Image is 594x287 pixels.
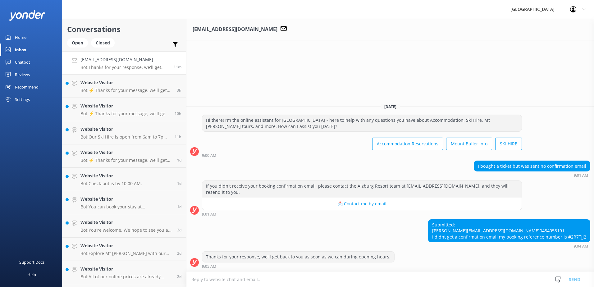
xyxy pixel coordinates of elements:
span: [DATE] [381,104,400,109]
a: Website VisitorBot:⚡ Thanks for your message, we'll get back to you as soon as we can. You're als... [62,75,186,98]
span: 05:33am 19-Aug-2025 (UTC +10:00) Australia/Sydney [177,88,181,93]
span: 10:53pm 18-Aug-2025 (UTC +10:00) Australia/Sydney [175,111,181,116]
span: 09:04am 19-Aug-2025 (UTC +10:00) Australia/Sydney [174,64,181,70]
a: Website VisitorBot:Our Ski Hire is open from 6am to 7pm [DATE] to [DATE], and until 9pm [DATE].11h [62,121,186,144]
a: Website VisitorBot:Check-out is by 10:00 AM.1d [62,168,186,191]
div: Open [67,38,88,48]
p: Bot: All of our online prices are already discounted by 15% from the walk-in rates. You can book ... [80,274,172,280]
p: Bot: Check-out is by 10:00 AM. [80,181,142,186]
strong: 9:05 AM [202,265,216,268]
div: Hi there! I’m the online assistant for [GEOGRAPHIC_DATA] - here to help with any questions you ha... [202,115,522,131]
h4: Website Visitor [80,102,170,109]
a: Closed [91,39,118,46]
div: 09:01am 19-Aug-2025 (UTC +10:00) Australia/Sydney [474,173,590,177]
div: 09:01am 19-Aug-2025 (UTC +10:00) Australia/Sydney [202,212,522,216]
div: Help [27,268,36,281]
div: 09:00am 19-Aug-2025 (UTC +10:00) Australia/Sydney [202,153,522,157]
div: I bought a ticket but was sent no confirmation email [474,161,590,171]
h4: Website Visitor [80,266,172,272]
button: Accommodation Reservations [372,138,443,150]
a: Website VisitorBot:You can book your stay at [GEOGRAPHIC_DATA] by visiting [URL][DOMAIN_NAME]. Si... [62,191,186,214]
strong: 9:04 AM [574,244,588,248]
button: SKI HIRE [495,138,522,150]
h4: Website Visitor [80,172,142,179]
h4: Website Visitor [80,242,172,249]
div: Closed [91,38,115,48]
h4: Website Visitor [80,219,172,226]
h4: Website Visitor [80,149,172,156]
h4: [EMAIL_ADDRESS][DOMAIN_NAME] [80,56,169,63]
span: 09:19pm 16-Aug-2025 (UTC +10:00) Australia/Sydney [177,274,181,279]
a: [EMAIL_ADDRESS][DOMAIN_NAME]Bot:Thanks for your response, we'll get back to you as soon as we can... [62,51,186,75]
span: 01:18am 17-Aug-2025 (UTC +10:00) Australia/Sydney [177,251,181,256]
h3: [EMAIL_ADDRESS][DOMAIN_NAME] [193,25,277,34]
p: Bot: Our Ski Hire is open from 6am to 7pm [DATE] to [DATE], and until 9pm [DATE]. [80,134,170,140]
strong: 9:01 AM [202,212,216,216]
div: If you didn't receive your booking confirmation email, please contact the Alzburg Resort team at ... [202,181,522,197]
h4: Website Visitor [80,126,170,133]
div: Settings [15,93,30,106]
p: Bot: ⚡ Thanks for your message, we'll get back to you as soon as we can. You're also welcome to k... [80,111,170,116]
span: 10:05pm 18-Aug-2025 (UTC +10:00) Australia/Sydney [175,134,181,139]
div: Home [15,31,26,43]
a: [EMAIL_ADDRESS][DOMAIN_NAME] [467,228,540,234]
div: 09:05am 19-Aug-2025 (UTC +10:00) Australia/Sydney [202,264,395,268]
div: Reviews [15,68,30,81]
div: Thanks for your response, we'll get back to you as soon as we can during opening hours. [202,252,394,262]
div: Chatbot [15,56,30,68]
div: 09:04am 19-Aug-2025 (UTC +10:00) Australia/Sydney [428,244,590,248]
div: Submitted: [PERSON_NAME] 0484058191 I didnt get a confirmation email my booking reference number ... [428,220,590,242]
button: 📩 Contact me by email [202,198,522,210]
span: 08:03pm 17-Aug-2025 (UTC +10:00) Australia/Sydney [177,157,181,163]
a: Website VisitorBot:⚡ Thanks for your message, we'll get back to you as soon as we can. You're als... [62,144,186,168]
h4: Website Visitor [80,79,172,86]
a: Open [67,39,91,46]
div: Support Docs [19,256,44,268]
button: Mount Buller Info [446,138,492,150]
a: Website VisitorBot:Explore Mt [PERSON_NAME] with our all-in-one packages including Accommodation,... [62,238,186,261]
p: Bot: You're welcome. We hope to see you at [GEOGRAPHIC_DATA] soon! [80,227,172,233]
h2: Conversations [67,23,181,35]
p: Bot: Explore Mt [PERSON_NAME] with our all-in-one packages including Accommodation, Day Tours, Sk... [80,251,172,256]
a: Website VisitorBot:All of our online prices are already discounted by 15% from the walk-in rates.... [62,261,186,284]
div: Inbox [15,43,26,56]
a: Website VisitorBot:⚡ Thanks for your message, we'll get back to you as soon as we can. You're als... [62,98,186,121]
a: Website VisitorBot:You're welcome. We hope to see you at [GEOGRAPHIC_DATA] soon!2d [62,214,186,238]
p: Bot: Thanks for your response, we'll get back to you as soon as we can during opening hours. [80,65,169,70]
img: yonder-white-logo.png [9,10,45,20]
div: Recommend [15,81,39,93]
span: 05:17pm 17-Aug-2025 (UTC +10:00) Australia/Sydney [177,181,181,186]
strong: 9:00 AM [202,154,216,157]
p: Bot: You can book your stay at [GEOGRAPHIC_DATA] by visiting [URL][DOMAIN_NAME]. Simply select yo... [80,204,172,210]
span: 02:08pm 17-Aug-2025 (UTC +10:00) Australia/Sydney [177,204,181,209]
strong: 9:01 AM [574,174,588,177]
span: 06:39am 17-Aug-2025 (UTC +10:00) Australia/Sydney [177,227,181,233]
h4: Website Visitor [80,196,172,203]
p: Bot: ⚡ Thanks for your message, we'll get back to you as soon as we can. You're also welcome to k... [80,157,172,163]
p: Bot: ⚡ Thanks for your message, we'll get back to you as soon as we can. You're also welcome to k... [80,88,172,93]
